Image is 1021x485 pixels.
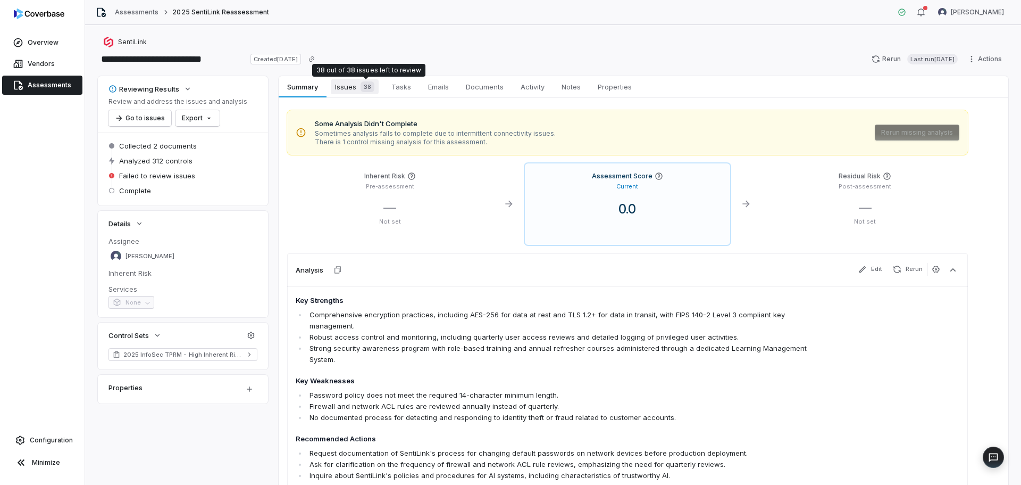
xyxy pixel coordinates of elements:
span: Collected 2 documents [119,141,197,151]
span: [PERSON_NAME] [951,8,1004,17]
button: Copy link [302,50,321,69]
button: https://sentilink.com/SentiLink [100,32,150,52]
p: Review and address the issues and analysis [108,97,247,106]
span: Sometimes analysis fails to complete due to intermittent connectivity issues. [315,129,556,138]
li: Robust access control and monitoring, including quarterly user access reviews and detailed loggin... [307,332,826,343]
button: Jason Boland avatar[PERSON_NAME] [932,4,1010,20]
span: Control Sets [108,331,149,340]
dt: Services [108,284,257,294]
a: Overview [2,33,82,52]
button: Minimize [4,452,80,473]
span: 2025 SentiLink Reassessment [172,8,269,17]
button: Actions [964,51,1008,67]
span: Issues [331,79,379,94]
button: Control Sets [105,326,165,345]
h4: Key Weaknesses [296,376,826,387]
li: Password policy does not meet the required 14-character minimum length. [307,390,826,401]
dt: Assignee [108,236,257,246]
img: Jason Boland avatar [111,251,121,261]
span: Configuration [30,436,73,445]
h3: Analysis [296,265,323,275]
span: [PERSON_NAME] [125,252,174,260]
button: Rerun [889,263,927,276]
button: RerunLast run[DATE] [865,51,964,67]
span: Failed to review issues [119,171,195,180]
span: Complete [119,186,151,195]
span: SentiLink [118,38,147,46]
li: Strong security awareness program with role-based training and annual refresher courses administe... [307,343,826,365]
li: No documented process for detecting and responding to identity theft or fraud related to customer... [307,412,826,423]
span: Vendors [28,60,55,68]
span: Created [DATE] [250,54,300,64]
span: Overview [28,38,58,47]
a: Assessments [2,76,82,95]
span: There is 1 control missing analysis for this assessment. [315,138,556,146]
a: Vendors [2,54,82,73]
span: Minimize [32,458,60,467]
li: Inquire about SentiLink's policies and procedures for AI systems, including characteristics of tr... [307,470,826,481]
span: Summary [283,80,322,94]
span: Notes [557,80,585,94]
h4: Key Strengths [296,295,826,306]
span: Assessments [28,81,71,89]
div: Reviewing Results [108,84,179,94]
button: Go to issues [108,110,171,126]
span: Properties [593,80,636,94]
p: Pre-assessment [296,183,484,191]
span: Details [108,219,131,228]
h4: Assessment Score [592,172,652,180]
li: Comprehensive encryption practices, including AES-256 for data at rest and TLS 1.2+ for data in t... [307,309,826,332]
button: Reviewing Results [105,79,195,98]
span: Analyzed 312 controls [119,156,193,166]
a: 2025 InfoSec TPRM - High Inherent Risk (TruSight Supported) [108,348,257,361]
p: Not set [771,218,959,226]
span: Documents [462,80,508,94]
span: Activity [516,80,549,94]
h4: Residual Risk [839,172,881,180]
span: 38 [361,81,374,92]
li: Ask for clarification on the frequency of firewall and network ACL rule reviews, emphasizing the ... [307,459,826,470]
dt: Inherent Risk [108,268,257,278]
button: Edit [854,263,886,276]
h4: Recommended Actions [296,434,826,445]
span: — [859,200,872,215]
button: Details [105,214,147,233]
p: Current [616,183,638,191]
li: Request documentation of SentiLink's process for changing default passwords on network devices be... [307,448,826,459]
li: Firewall and network ACL rules are reviewed annually instead of quarterly. [307,401,826,412]
span: — [383,200,396,215]
p: Post-assessment [771,183,959,191]
span: 2025 InfoSec TPRM - High Inherent Risk (TruSight Supported) [123,350,242,359]
span: 0.0 [610,201,645,217]
span: Last run [DATE] [907,54,958,64]
button: Export [175,110,220,126]
a: Configuration [4,431,80,450]
img: logo-D7KZi-bG.svg [14,9,64,19]
a: Assessments [115,8,158,17]
span: Tasks [387,80,415,94]
h4: Inherent Risk [364,172,405,180]
span: Emails [424,80,453,94]
img: Jason Boland avatar [938,8,947,17]
div: 38 out of 38 issues left to review [316,66,421,75]
p: Not set [296,218,484,226]
span: Some Analysis Didn't Complete [315,119,556,129]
